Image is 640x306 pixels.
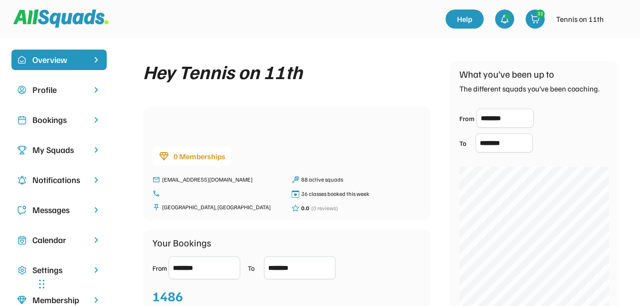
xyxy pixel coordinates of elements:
[556,13,604,25] div: Tennis on 11th
[91,265,101,275] img: chevron-right.svg
[459,113,475,123] div: From
[32,143,86,156] div: My Squads
[32,53,86,66] div: Overview
[91,296,101,305] img: chevron-right.svg
[91,115,101,124] img: chevron-right.svg
[32,234,86,246] div: Calendar
[459,67,554,81] div: What you’ve been up to
[610,10,629,29] img: IMG_2979.png
[301,175,421,184] div: 88 active squads
[91,205,101,214] img: chevron-right.svg
[91,145,101,154] img: chevron-right.svg
[537,10,544,17] div: 32
[17,55,27,65] img: home-smile.svg
[91,55,101,64] img: chevron-right%20copy%203.svg
[32,83,86,96] div: Profile
[311,204,338,213] div: (0 reviews)
[32,204,86,216] div: Messages
[91,235,101,245] img: chevron-right.svg
[248,263,262,273] div: To
[17,175,27,185] img: Icon%20copy%204.svg
[152,286,183,306] div: 1486
[152,112,210,141] img: IMG_2979.png
[143,61,303,82] div: Hey Tennis on 11th
[17,235,27,245] img: Icon%20copy%207.svg
[152,235,211,250] div: Your Bookings
[17,115,27,125] img: Icon%20copy%202.svg
[17,85,27,95] img: user-circle.svg
[17,205,27,215] img: Icon%20copy%205.svg
[459,83,599,94] div: The different squads you’ve been coaching.
[500,14,509,24] img: bell-03%20%281%29.svg
[152,263,167,273] div: From
[32,264,86,276] div: Settings
[530,14,540,24] img: shopping-cart-01%20%281%29.svg
[91,175,101,184] img: chevron-right.svg
[173,151,225,162] div: 0 Memberships
[162,175,282,184] div: [EMAIL_ADDRESS][DOMAIN_NAME]
[13,10,109,28] img: Squad%20Logo.svg
[91,85,101,94] img: chevron-right.svg
[459,138,474,148] div: To
[32,173,86,186] div: Notifications
[301,204,309,213] div: 0.0
[32,113,86,126] div: Bookings
[162,203,282,212] div: [GEOGRAPHIC_DATA], [GEOGRAPHIC_DATA]
[446,10,484,29] a: Help
[301,190,421,198] div: 36 classes booked this week
[17,145,27,155] img: Icon%20copy%203.svg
